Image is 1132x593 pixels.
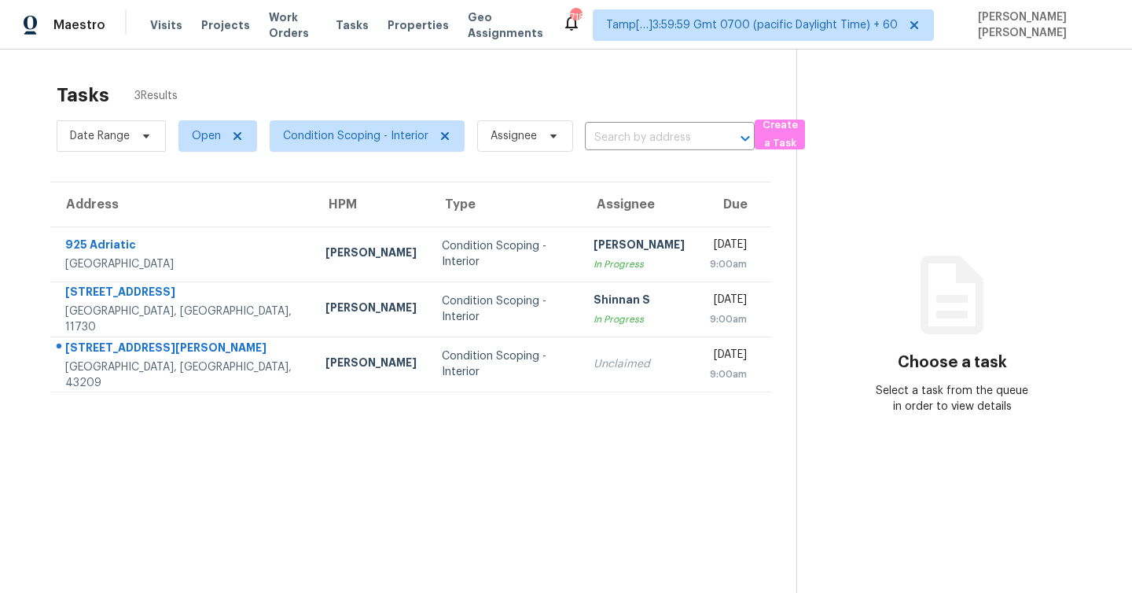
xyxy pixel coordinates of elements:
[388,17,449,33] span: Properties
[972,9,1108,41] span: [PERSON_NAME] [PERSON_NAME]
[442,293,568,325] div: Condition Scoping - Interior
[570,9,581,25] div: 718
[325,245,417,264] div: [PERSON_NAME]
[313,182,429,227] th: HPM
[606,17,898,33] span: Tamp[…]3:59:59 Gmt 0700 (pacific Daylight Time) + 60
[65,304,300,335] div: [GEOGRAPHIC_DATA], [GEOGRAPHIC_DATA], 11730
[710,347,747,366] div: [DATE]
[581,182,697,227] th: Assignee
[594,237,685,256] div: [PERSON_NAME]
[710,292,747,311] div: [DATE]
[875,383,1030,414] div: Select a task from the queue in order to view details
[755,120,805,149] button: Create a Task
[201,17,250,33] span: Projects
[710,256,747,272] div: 9:00am
[325,300,417,319] div: [PERSON_NAME]
[50,182,313,227] th: Address
[134,88,178,104] span: 3 Results
[65,237,300,256] div: 925 Adriatic
[283,128,428,144] span: Condition Scoping - Interior
[594,292,685,311] div: Shinnan S
[594,256,685,272] div: In Progress
[442,348,568,380] div: Condition Scoping - Interior
[336,20,369,31] span: Tasks
[65,340,300,359] div: [STREET_ADDRESS][PERSON_NAME]
[710,366,747,382] div: 9:00am
[429,182,581,227] th: Type
[710,311,747,327] div: 9:00am
[269,9,317,41] span: Work Orders
[65,359,300,391] div: [GEOGRAPHIC_DATA], [GEOGRAPHIC_DATA], 43209
[70,128,130,144] span: Date Range
[57,87,109,103] h2: Tasks
[898,355,1007,370] h3: Choose a task
[192,128,221,144] span: Open
[468,9,543,41] span: Geo Assignments
[491,128,537,144] span: Assignee
[710,237,747,256] div: [DATE]
[442,238,568,270] div: Condition Scoping - Interior
[594,311,685,327] div: In Progress
[65,256,300,272] div: [GEOGRAPHIC_DATA]
[325,355,417,374] div: [PERSON_NAME]
[763,116,797,153] span: Create a Task
[734,127,756,149] button: Open
[594,356,685,372] div: Unclaimed
[585,126,711,150] input: Search by address
[65,284,300,304] div: [STREET_ADDRESS]
[53,17,105,33] span: Maestro
[150,17,182,33] span: Visits
[697,182,771,227] th: Due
